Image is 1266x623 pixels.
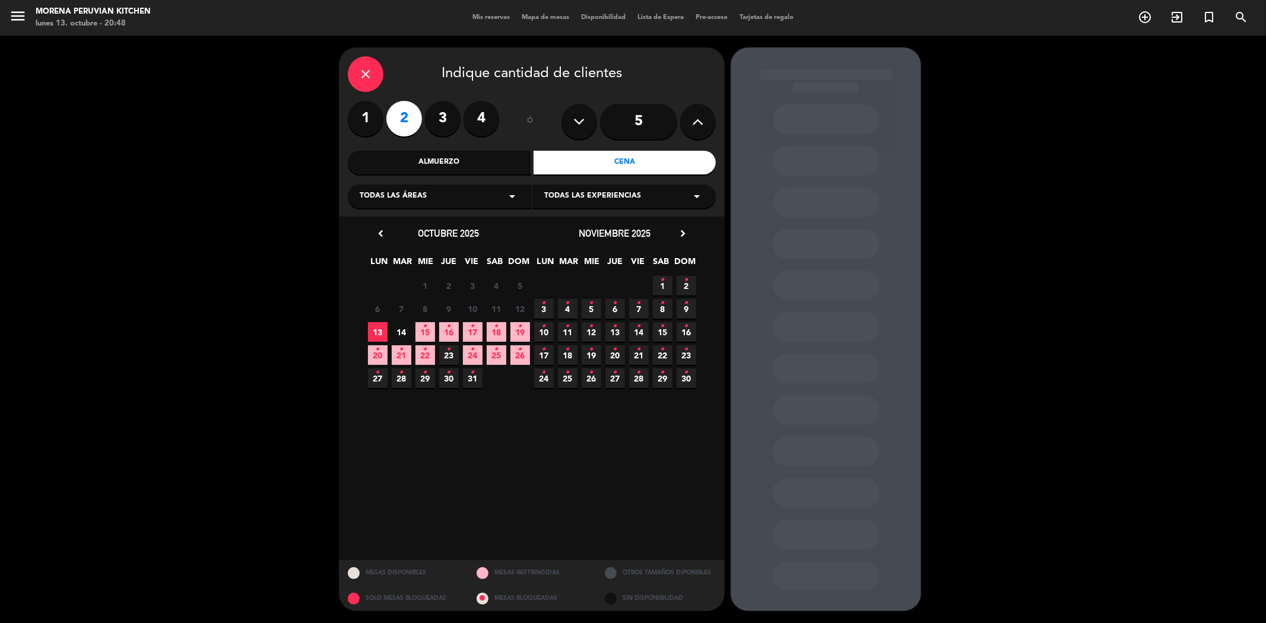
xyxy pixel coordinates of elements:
[36,18,151,30] div: lunes 13. octubre - 20:48
[534,345,554,365] span: 17
[393,255,413,274] span: MAR
[9,7,27,29] button: menu
[375,227,387,240] i: chevron_left
[558,345,578,365] span: 18
[415,322,435,342] span: 15
[684,363,688,382] i: •
[439,345,459,365] span: 23
[368,345,388,365] span: 20
[653,322,672,342] span: 15
[392,368,411,388] span: 28
[467,14,516,21] span: Mis reservas
[518,317,522,336] i: •
[518,340,522,359] i: •
[368,299,388,319] span: 6
[468,586,596,611] div: MESAS BLOQUEADAS
[542,294,546,313] i: •
[582,322,601,342] span: 12
[339,586,468,611] div: SOLO MESAS BLOQUEADAS
[653,368,672,388] span: 29
[558,368,578,388] span: 25
[605,255,625,274] span: JUE
[566,294,570,313] i: •
[629,322,649,342] span: 14
[36,6,151,18] div: Morena Peruvian Kitchen
[392,322,411,342] span: 14
[582,255,602,274] span: MIE
[677,299,696,319] span: 9
[637,340,641,359] i: •
[661,271,665,290] i: •
[542,363,546,382] i: •
[462,255,482,274] span: VIE
[415,299,435,319] span: 8
[690,189,704,204] i: arrow_drop_down
[637,317,641,336] i: •
[566,363,570,382] i: •
[505,189,519,204] i: arrow_drop_down
[566,340,570,359] i: •
[471,340,475,359] i: •
[596,586,725,611] div: SIN DISPONIBILIDAD
[559,255,579,274] span: MAR
[447,317,451,336] i: •
[534,322,554,342] span: 10
[684,340,688,359] i: •
[370,255,389,274] span: LUN
[494,340,499,359] i: •
[487,322,506,342] span: 18
[487,299,506,319] span: 11
[582,368,601,388] span: 26
[613,340,617,359] i: •
[487,276,506,295] span: 4
[439,322,459,342] span: 16
[653,345,672,365] span: 22
[486,255,505,274] span: SAB
[471,317,475,336] i: •
[348,56,716,92] div: Indique cantidad de clientes
[629,255,648,274] span: VIE
[579,227,651,239] span: noviembre 2025
[653,299,672,319] span: 8
[510,345,530,365] span: 26
[534,368,554,388] span: 24
[661,294,665,313] i: •
[471,363,475,382] i: •
[534,151,716,174] div: Cena
[1234,10,1248,24] i: search
[605,322,625,342] span: 13
[509,255,528,274] span: DOM
[418,227,480,239] span: octubre 2025
[463,322,483,342] span: 17
[637,363,641,382] i: •
[542,340,546,359] i: •
[516,14,575,21] span: Mapa de mesas
[1138,10,1152,24] i: add_circle_outline
[589,294,594,313] i: •
[468,560,596,586] div: MESAS RESTRINGIDAS
[582,345,601,365] span: 19
[358,67,373,81] i: close
[605,345,625,365] span: 20
[734,14,799,21] span: Tarjetas de regalo
[677,345,696,365] span: 23
[544,190,641,202] span: Todas las experiencias
[439,276,459,295] span: 2
[368,322,388,342] span: 13
[9,7,27,25] i: menu
[510,276,530,295] span: 5
[582,299,601,319] span: 5
[463,368,483,388] span: 31
[360,190,427,202] span: Todas las áreas
[613,363,617,382] i: •
[348,101,383,136] label: 1
[684,294,688,313] i: •
[1202,10,1216,24] i: turned_in_not
[339,560,468,586] div: MESAS DISPONIBLES
[629,299,649,319] span: 7
[415,345,435,365] span: 22
[613,294,617,313] i: •
[637,294,641,313] i: •
[386,101,422,136] label: 2
[661,340,665,359] i: •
